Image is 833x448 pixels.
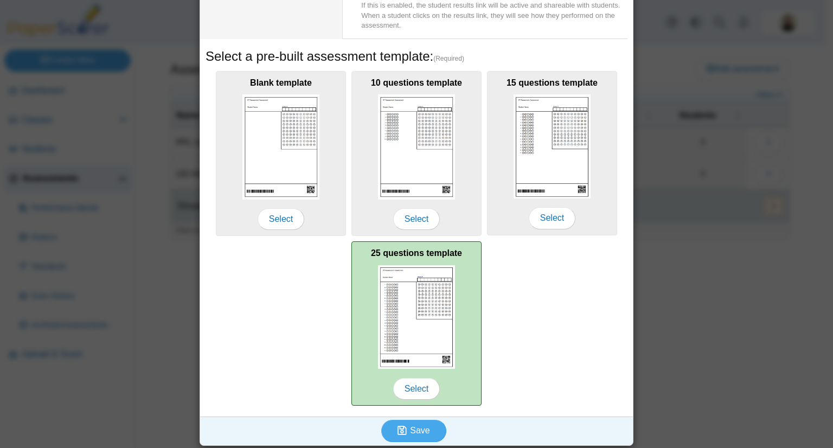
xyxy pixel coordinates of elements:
h5: Select a pre-built assessment template: [206,47,627,66]
span: Select [258,208,304,230]
span: Save [410,426,430,435]
img: scan_sheet_10_questions.png [378,94,455,199]
div: If this is enabled, the student results link will be active and shareable with students. When a s... [361,1,627,30]
span: Select [393,208,440,230]
img: scan_sheet_25_questions.png [378,265,455,369]
span: (Required) [433,54,464,63]
img: scan_sheet_15_questions.png [514,94,591,199]
b: 25 questions template [371,248,462,258]
b: 15 questions template [507,78,598,87]
b: 10 questions template [371,78,462,87]
span: Select [529,207,575,229]
span: Select [393,378,440,400]
img: scan_sheet_blank.png [242,94,319,199]
button: Save [381,420,446,441]
b: Blank template [250,78,312,87]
